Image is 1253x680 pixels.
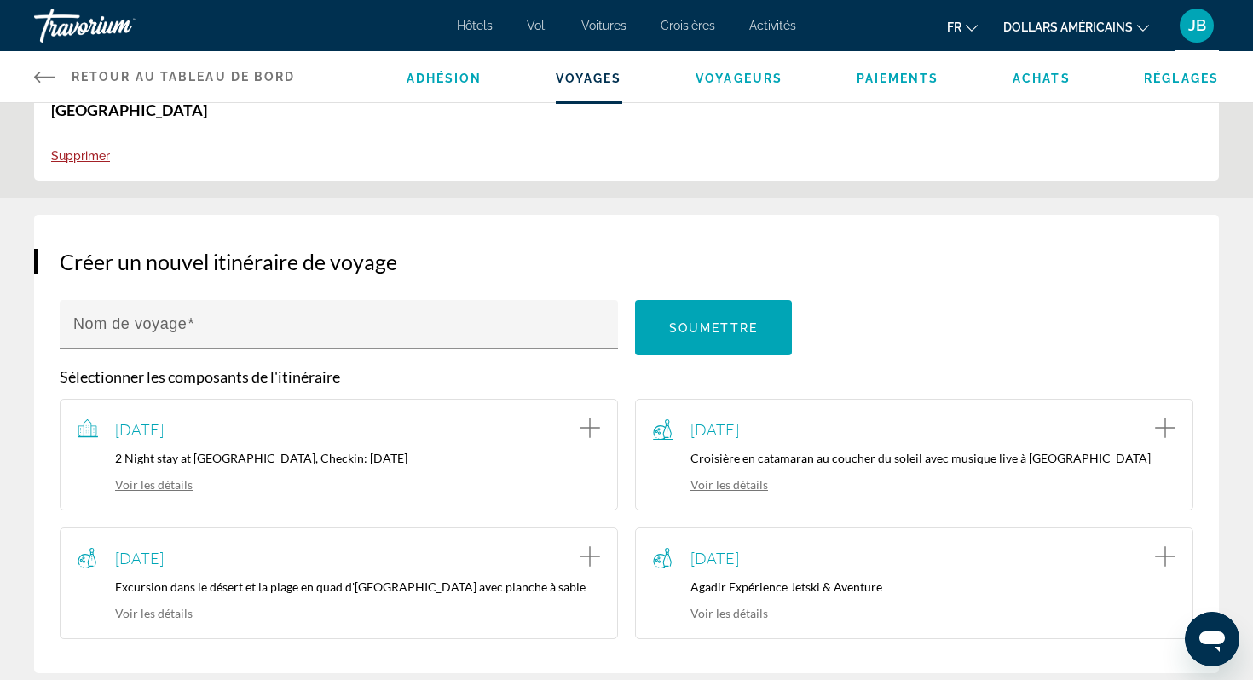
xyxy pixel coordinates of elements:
button: Add item to trip [1155,417,1175,442]
p: 2 Night stay at [GEOGRAPHIC_DATA], Checkin: [DATE] [78,451,600,465]
span: [DATE] [115,549,164,568]
a: Voir les détails [653,606,768,620]
button: Add item to trip [580,417,600,442]
a: Hôtels [457,19,493,32]
button: Soumettre [635,300,792,355]
a: Voyageurs [696,72,782,85]
button: Add item to trip [1155,545,1175,571]
a: Paiements [857,72,939,85]
button: Menu utilisateur [1175,8,1219,43]
a: Croisières [661,19,715,32]
a: Travorium [34,3,205,48]
span: [DATE] [115,420,164,439]
a: Adhésion [407,72,482,85]
font: JB [1188,16,1206,34]
button: Add item to trip [580,545,600,571]
a: Voitures [581,19,626,32]
p: Croisière en catamaran au coucher du soleil avec musique live à [GEOGRAPHIC_DATA] [653,451,1175,465]
a: Voir les détails [78,477,193,492]
span: [DATE] [690,549,739,568]
a: Activités [749,19,796,32]
a: Retour au tableau de bord [34,51,296,102]
span: Soumettre [669,321,758,335]
span: [DATE] [690,420,739,439]
a: Achats [1013,72,1071,85]
font: fr [947,20,961,34]
a: Vol. [527,19,547,32]
a: [GEOGRAPHIC_DATA] [51,101,207,119]
span: Retour au tableau de bord [72,70,296,84]
iframe: Bouton de lancement de la fenêtre de messagerie [1185,612,1239,666]
a: Voyages [556,72,622,85]
mat-label: Nom de voyage [73,315,187,332]
button: Changer de devise [1003,14,1149,39]
a: Réglages [1144,72,1219,85]
span: Supprimer [51,149,110,163]
button: Changer de langue [947,14,978,39]
p: Agadir Expérience Jetski & Aventure [653,579,1175,594]
button: Supprimer [51,148,110,164]
font: dollars américains [1003,20,1133,34]
p: Sélectionner les composants de l'itinéraire [60,367,1193,386]
h3: Créer un nouvel itinéraire de voyage [60,249,1193,274]
a: Voir les détails [78,606,193,620]
p: Excursion dans le désert et la plage en quad d'[GEOGRAPHIC_DATA] avec planche à sable [78,579,600,594]
a: Voir les détails [653,477,768,492]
